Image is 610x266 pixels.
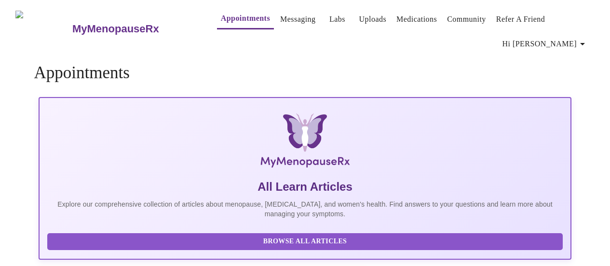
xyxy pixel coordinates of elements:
a: Appointments [221,12,270,25]
button: Messaging [276,10,319,29]
a: Labs [329,13,345,26]
button: Hi [PERSON_NAME] [499,34,592,54]
a: Refer a Friend [496,13,545,26]
span: Browse All Articles [57,236,553,248]
button: Labs [322,10,353,29]
a: Uploads [359,13,387,26]
button: Appointments [217,9,274,29]
a: Messaging [280,13,315,26]
button: Browse All Articles [47,233,562,250]
h4: Appointments [34,63,576,83]
h5: All Learn Articles [47,179,562,195]
img: MyMenopauseRx Logo [127,113,482,171]
a: MyMenopauseRx [71,12,197,46]
a: Browse All Articles [47,237,565,245]
p: Explore our comprehensive collection of articles about menopause, [MEDICAL_DATA], and women's hea... [47,199,562,219]
a: Medications [396,13,437,26]
h3: MyMenopauseRx [72,23,159,35]
button: Refer a Friend [492,10,549,29]
a: Community [447,13,486,26]
img: MyMenopauseRx Logo [15,11,71,47]
button: Medications [393,10,441,29]
span: Hi [PERSON_NAME] [502,37,588,51]
button: Community [443,10,490,29]
button: Uploads [355,10,391,29]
